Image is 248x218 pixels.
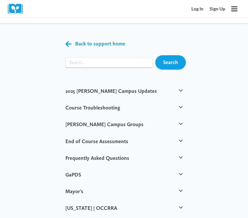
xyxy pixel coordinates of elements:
[63,99,185,116] button: Course Troubleshooting
[63,116,185,133] button: [PERSON_NAME] Campus Groups
[188,3,206,14] a: Log In
[63,183,185,200] button: Mayor's
[63,83,185,99] button: 2025 [PERSON_NAME] Campus Updates
[65,57,153,68] form: Search form
[188,3,228,14] nav: Secondary Mobile Navigation
[63,133,185,150] button: End of Course Assessments
[65,57,153,68] input: Search input
[228,3,240,15] button: Open menu
[63,150,185,166] button: Frequently Asked Questions
[155,55,186,70] input: Search
[65,39,125,49] a: Back to support home
[63,200,185,216] button: [US_STATE] | OCCRRA
[206,3,228,14] a: Sign Up
[75,41,125,47] span: Back to support home
[8,4,27,14] img: Cox Campus
[63,166,185,183] button: GaPDS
